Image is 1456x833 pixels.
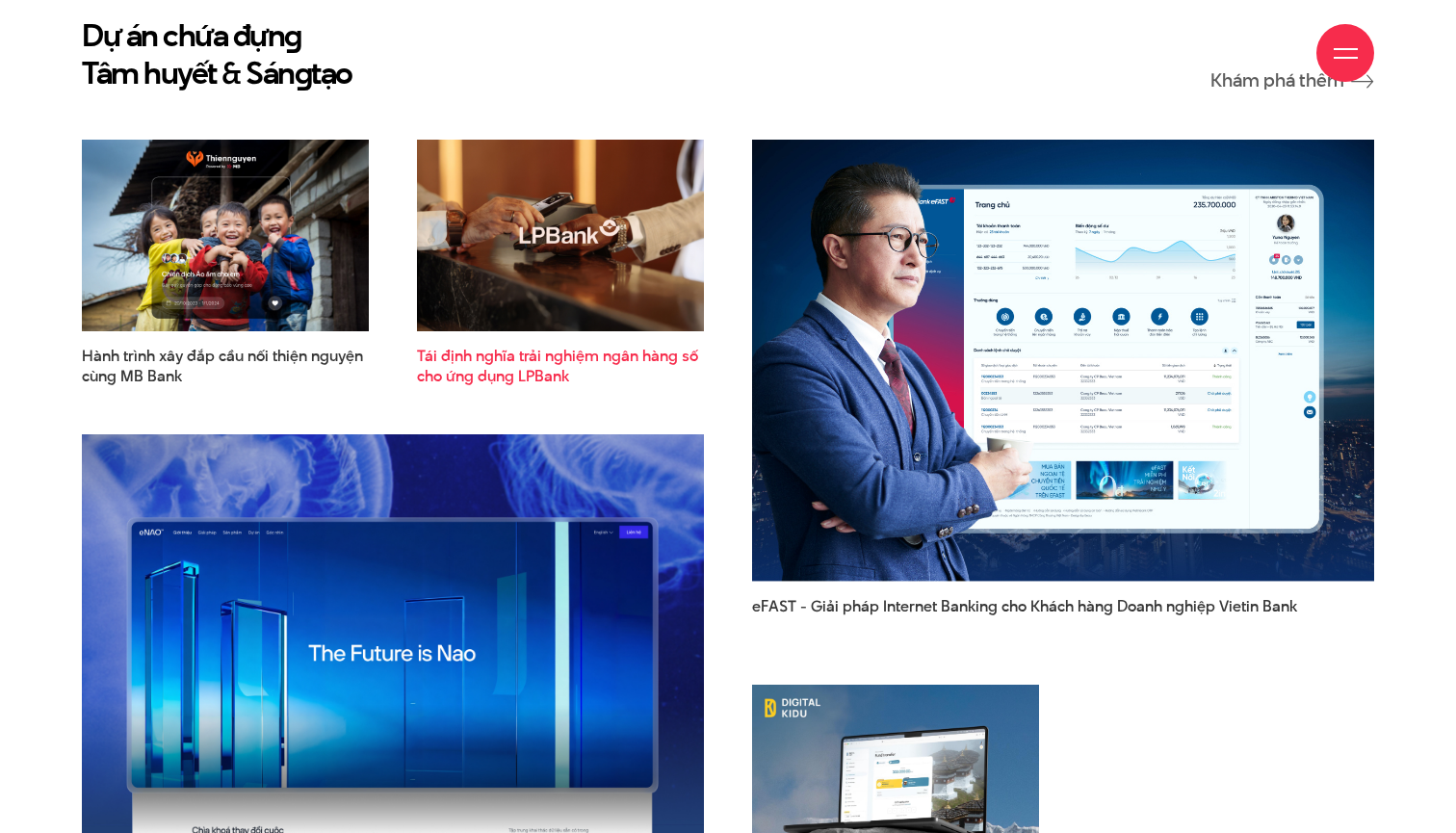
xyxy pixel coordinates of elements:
[843,595,879,617] span: pháp
[82,346,369,386] a: Hành trình xây đắp cầu nối thiện nguyệncùng MB Bank
[417,366,569,387] span: cho ứng dụng LPBank
[417,346,704,386] span: Tái định nghĩa trải nghiệm ngân hàng số
[800,595,807,617] span: -
[883,595,937,617] span: Internet
[1030,595,1074,617] span: Khách
[811,595,839,617] span: Giải
[1117,595,1162,617] span: Doanh
[82,366,182,387] span: cùng MB Bank
[1001,595,1027,617] span: cho
[752,595,796,617] span: eFAST
[417,346,704,386] a: Tái định nghĩa trải nghiệm ngân hàng sốcho ứng dụng LPBank
[1219,595,1259,617] span: Vietin
[82,346,369,386] span: Hành trình xây đắp cầu nối thiện nguyện
[1166,595,1215,617] span: nghiệp
[1078,595,1113,617] span: hàng
[1262,595,1297,617] span: Bank
[752,596,1374,637] a: eFAST - Giải pháp Internet Banking cho Khách hàng Doanh nghiệp Vietin Bank
[941,595,998,617] span: Banking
